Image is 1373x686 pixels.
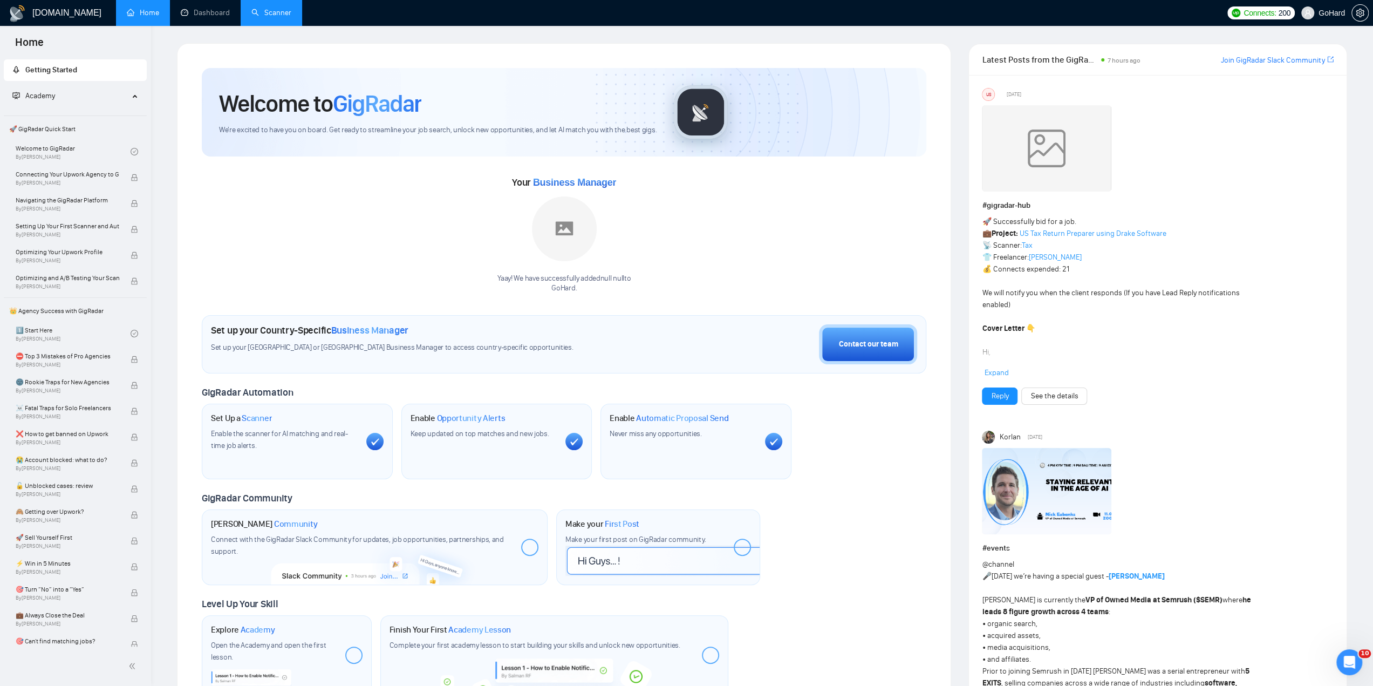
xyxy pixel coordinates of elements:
span: Business Manager [533,177,616,188]
a: See the details [1030,390,1078,402]
span: lock [131,226,138,233]
span: By [PERSON_NAME] [16,465,119,472]
span: 200 [1279,7,1290,19]
span: ❌ How to get banned on Upwork [16,429,119,439]
span: Korlan [1000,431,1021,443]
span: Keep updated on top matches and new jobs. [411,429,549,438]
span: 7 hours ago [1108,57,1140,64]
span: Latest Posts from the GigRadar Community [982,53,1097,66]
span: Opportunity Alerts [436,413,505,424]
span: By [PERSON_NAME] [16,595,119,601]
span: Optimizing Your Upwork Profile [16,247,119,257]
span: lock [131,589,138,596]
span: Set up your [GEOGRAPHIC_DATA] or [GEOGRAPHIC_DATA] Business Manager to access country-specific op... [211,343,635,353]
span: Make your first post on GigRadar community. [565,535,706,544]
span: ☠️ Fatal Traps for Solo Freelancers [16,403,119,413]
span: check-circle [131,330,138,337]
div: Contact our team [838,338,898,350]
img: slackcommunity-bg.png [271,535,478,585]
h1: Enable [610,413,728,424]
h1: Set up your Country-Specific [211,324,408,336]
span: By [PERSON_NAME] [16,517,119,524]
img: logo [9,5,26,22]
span: lock [131,433,138,441]
span: user [1304,9,1311,17]
span: By [PERSON_NAME] [16,543,119,549]
span: Home [6,35,52,57]
span: Complete your first academy lesson to start building your skills and unlock new opportunities. [390,641,680,650]
img: gigradar-logo.png [674,85,728,139]
a: Join GigRadar Slack Community [1221,55,1325,66]
span: 😭 Account blocked: what to do? [16,454,119,465]
span: lock [131,563,138,570]
span: 10 [1358,649,1371,658]
h1: # gigradar-hub [982,200,1334,212]
iframe: Intercom live chat [1336,649,1362,675]
button: Reply [982,388,1017,405]
a: [PERSON_NAME] [1108,572,1164,581]
h1: Enable [411,413,506,424]
a: Tax [1021,241,1032,250]
a: export [1327,55,1334,65]
span: lock [131,615,138,622]
span: lock [131,382,138,389]
span: lock [131,252,138,259]
span: [DATE] [1007,90,1021,99]
span: export [1327,55,1334,64]
span: Getting Started [25,65,77,74]
span: [DATE] [1028,432,1042,442]
a: Reply [991,390,1008,402]
span: lock [131,174,138,181]
span: Scanner [242,413,272,424]
span: By [PERSON_NAME] [16,283,119,290]
span: rocket [12,66,20,73]
a: US Tax Return Preparer using Drake Software [1019,229,1166,238]
span: By [PERSON_NAME] [16,362,119,368]
h1: Set Up a [211,413,272,424]
a: setting [1351,9,1369,17]
span: lock [131,537,138,545]
span: lock [131,200,138,207]
span: Business Manager [331,324,408,336]
button: setting [1351,4,1369,22]
span: Automatic Proposal Send [636,413,728,424]
span: Academy [241,624,275,635]
span: Never miss any opportunities. [610,429,701,438]
span: Community [274,519,318,529]
h1: # events [982,542,1334,554]
span: First Post [605,519,639,529]
a: searchScanner [251,8,291,17]
span: By [PERSON_NAME] [16,439,119,446]
span: 🚀 GigRadar Quick Start [5,118,146,140]
span: 🌚 Rookie Traps for New Agencies [16,377,119,388]
img: F09E0NJK02H-Nick%20Eubanks.png [982,448,1111,534]
span: By [PERSON_NAME] [16,491,119,498]
span: lock [131,641,138,648]
span: 🔓 Unblocked cases: review [16,480,119,491]
span: 💼 Always Close the Deal [16,610,119,621]
span: lock [131,459,138,467]
span: Connects: [1244,7,1276,19]
span: GigRadar Community [202,492,292,504]
img: upwork-logo.png [1232,9,1240,17]
a: Welcome to GigRadarBy[PERSON_NAME] [16,140,131,164]
strong: Project: [991,229,1017,238]
li: Getting Started [4,59,147,81]
img: Korlan [982,431,995,444]
h1: Finish Your First [390,624,511,635]
span: Academy [12,91,55,100]
span: By [PERSON_NAME] [16,232,119,238]
p: GoHard . [497,283,631,294]
span: Navigating the GigRadar Platform [16,195,119,206]
span: ⛔ Top 3 Mistakes of Pro Agencies [16,351,119,362]
h1: Make your [565,519,639,529]
span: By [PERSON_NAME] [16,180,119,186]
strong: VP of Owned Media at Semrush ($SEMR) [1085,595,1222,605]
img: weqQh+iSagEgQAAAABJRU5ErkJggg== [982,105,1111,192]
span: lock [131,356,138,363]
span: By [PERSON_NAME] [16,257,119,264]
span: 🙈 Getting over Upwork? [16,506,119,517]
span: GigRadar [333,89,421,118]
span: By [PERSON_NAME] [16,388,119,394]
